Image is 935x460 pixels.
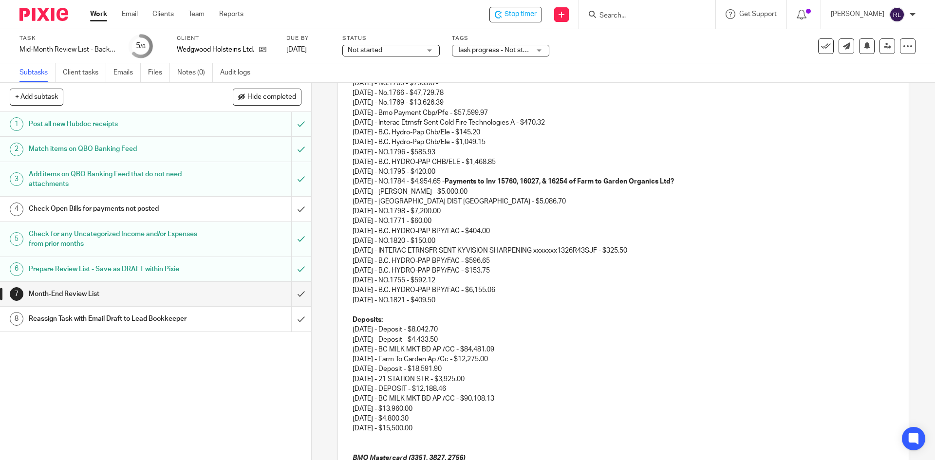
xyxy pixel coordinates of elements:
[29,117,197,131] h1: Post all new Hubdoc receipts
[353,197,894,206] p: [DATE] - [GEOGRAPHIC_DATA] DIST [GEOGRAPHIC_DATA] - $5,086.70
[353,147,894,157] p: [DATE] - NO.1796 - $585.93
[353,374,894,384] p: [DATE] - 21 STATION STR - $3,925.00
[457,47,550,54] span: Task progress - Not started + 1
[10,312,23,326] div: 8
[113,63,141,82] a: Emails
[29,227,197,252] h1: Check for any Uncategorized Income and/or Expenses from prior months
[10,287,23,301] div: 7
[10,143,23,156] div: 2
[353,266,894,276] p: [DATE] - B.C. HYDRO-PAP BPY/FAC - $153.75
[19,35,117,42] label: Task
[353,394,894,404] p: [DATE] - BC MILK MKT BD AP /CC - $90,108.13
[177,63,213,82] a: Notes (0)
[29,167,197,192] h1: Add items on QBO Banking Feed that do not need attachments
[353,345,894,354] p: [DATE] - BC MILK MKT BD AP /CC - $84,481.09
[10,117,23,131] div: 1
[286,35,330,42] label: Due by
[353,285,894,295] p: [DATE] - B.C. HYDRO-PAP BPY/FAC - $6,155.06
[445,178,674,185] strong: Payments to Inv 15760, 16027, & 16254 of Farm to Garden Organics Ltd?
[598,12,686,20] input: Search
[353,354,894,364] p: [DATE] - Farm To Garden Ap /Cc - $12,275.00
[353,157,894,167] p: [DATE] - B.C. HYDRO-PAP CHB/ELE - $1,468.85
[452,35,549,42] label: Tags
[353,246,894,256] p: [DATE] - INTERAC ETRNSFR SENT KYVISION SHARPENING xxxxxxx1326R43SJF - $325.50
[353,256,894,266] p: [DATE] - B.C. HYDRO-PAP BPY/FAC - $596.65
[353,325,894,334] p: [DATE] - Deposit - $8,042.70
[247,93,296,101] span: Hide completed
[353,177,894,186] p: [DATE] - NO.1784 - $4,954.65 -
[353,167,894,177] p: [DATE] - NO.1795 - $420.00
[29,287,197,301] h1: Month-End Review List
[188,9,205,19] a: Team
[219,9,243,19] a: Reports
[353,226,894,236] p: [DATE] - B.C. HYDRO-PAP BPY/FAC - $404.00
[348,47,382,54] span: Not started
[177,35,274,42] label: Client
[233,89,301,105] button: Hide completed
[353,316,383,323] strong: Deposits:
[63,63,106,82] a: Client tasks
[136,40,146,52] div: 5
[342,35,440,42] label: Status
[353,414,894,423] p: [DATE] - $4,800.30
[353,364,894,374] p: [DATE] - Deposit - $18,591.90
[489,7,542,22] div: Wedgwood Holsteins Ltd. - Mid-Month Review List - Backup Bkpr - September
[353,384,894,394] p: [DATE] - DEPOSIT - $12,188.46
[140,44,146,49] small: /8
[90,9,107,19] a: Work
[29,142,197,156] h1: Match items on QBO Banking Feed
[353,295,894,305] p: [DATE] - NO.1821 - $409.50
[353,216,894,226] p: [DATE] - NO.1771 - $60.00
[19,8,68,21] img: Pixie
[353,88,894,98] p: [DATE] - No.1766 - $47,729.78
[19,63,56,82] a: Subtasks
[889,7,905,22] img: svg%3E
[29,312,197,326] h1: Reassign Task with Email Draft to Lead Bookkeeper
[353,335,894,345] p: [DATE] - Deposit - $4,433.50
[122,9,138,19] a: Email
[353,108,894,128] p: [DATE] - Bmo Payment Cbp/Pfe - $57,599.97 [DATE] - Interac Etrnsfr Sent Cold Fire Technologies A ...
[19,45,117,55] div: Mid-Month Review List - Backup Bkpr - September
[10,172,23,186] div: 3
[10,262,23,276] div: 6
[148,63,170,82] a: Files
[353,98,894,108] p: [DATE] - No.1769 - $13,626.39
[353,236,894,246] p: [DATE] - NO.1820 - $150.00
[10,89,63,105] button: + Add subtask
[177,45,254,55] p: Wedgwood Holsteins Ltd.
[29,202,197,216] h1: Check Open Bills for payments not posted
[353,276,894,285] p: [DATE] - NO.1755 - $592.12
[286,46,307,53] span: [DATE]
[353,423,894,433] p: [DATE] - $15,500.00
[831,9,884,19] p: [PERSON_NAME]
[10,202,23,216] div: 4
[505,9,537,19] span: Stop timer
[220,63,258,82] a: Audit logs
[353,206,894,216] p: [DATE] - NO.1798 - $7,200.00
[353,128,894,147] p: [DATE] - B.C. Hydro-Pap Chb/Ele - $145.20 [DATE] - B.C. Hydro-Pap Chb/Ele - $1,049.15
[353,404,894,414] p: [DATE] - $13,960.00
[739,11,777,18] span: Get Support
[29,262,197,276] h1: Prepare Review List - Save as DRAFT within Pixie
[353,78,894,88] p: [DATE] - No.1765 - $750.00 -
[353,187,894,197] p: [DATE] - [PERSON_NAME] - $5,000.00
[10,232,23,246] div: 5
[152,9,174,19] a: Clients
